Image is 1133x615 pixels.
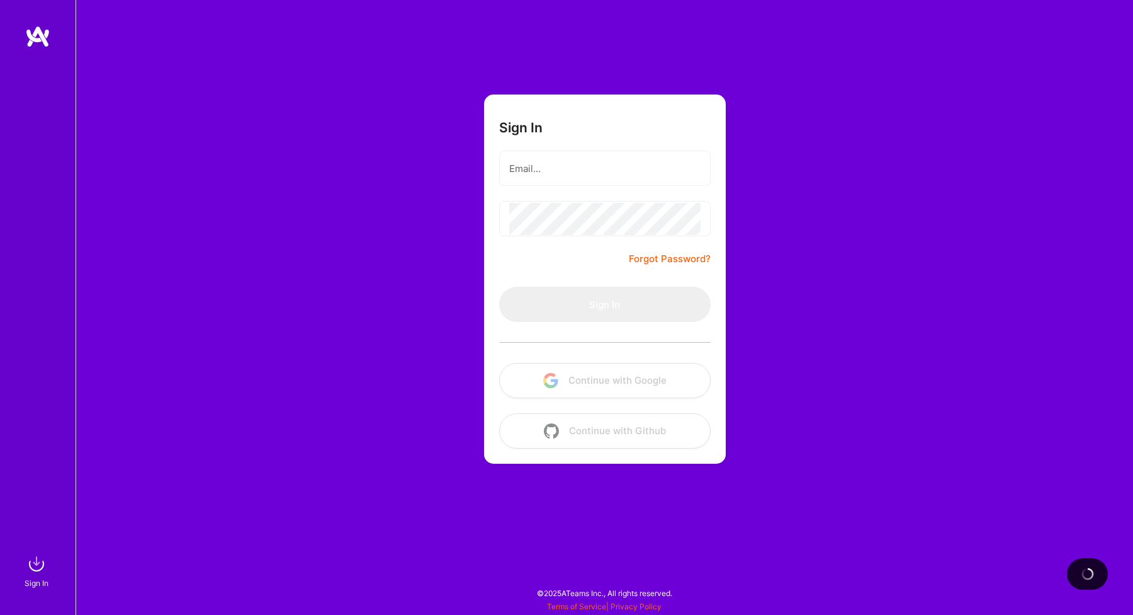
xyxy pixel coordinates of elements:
[25,577,48,590] div: Sign In
[76,577,1133,609] div: © 2025 ATeams Inc., All rights reserved.
[24,551,49,577] img: sign in
[543,373,558,388] img: icon
[26,551,49,590] a: sign inSign In
[611,602,662,611] a: Privacy Policy
[499,413,711,449] button: Continue with Github
[544,423,559,439] img: icon
[499,120,543,135] h3: Sign In
[25,25,50,48] img: logo
[499,287,711,322] button: Sign In
[547,602,606,611] a: Terms of Service
[547,602,662,611] span: |
[629,251,711,267] a: Forgot Password?
[499,363,711,398] button: Continue with Google
[509,152,701,185] input: Email...
[1080,566,1095,582] img: loading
